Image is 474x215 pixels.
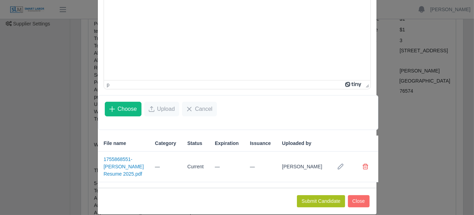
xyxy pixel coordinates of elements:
span: File name [104,140,126,147]
td: Current [182,152,209,182]
span: Status [187,140,202,147]
button: Close [348,195,370,207]
a: Powered by Tiny [345,82,363,87]
span: Choose [118,105,137,113]
button: Row Edit [334,160,348,174]
span: Category [155,140,176,147]
span: Uploaded by [282,140,311,147]
td: [PERSON_NAME] [276,152,328,182]
td: — [150,152,182,182]
button: Delete file [359,160,373,174]
div: Press the Up and Down arrow keys to resize the editor. [363,80,370,89]
span: Expiration [215,140,239,147]
a: 1755868551-[PERSON_NAME] Resume 2025.pdf [104,156,144,177]
button: Submit Candidate [297,195,345,207]
button: Choose [105,102,141,116]
td: — [209,152,244,182]
span: Issuance [250,140,271,147]
button: Upload [144,102,180,116]
button: Cancel [182,102,217,116]
span: Cancel [195,105,212,113]
td: — [244,152,276,182]
span: Upload [157,105,175,113]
